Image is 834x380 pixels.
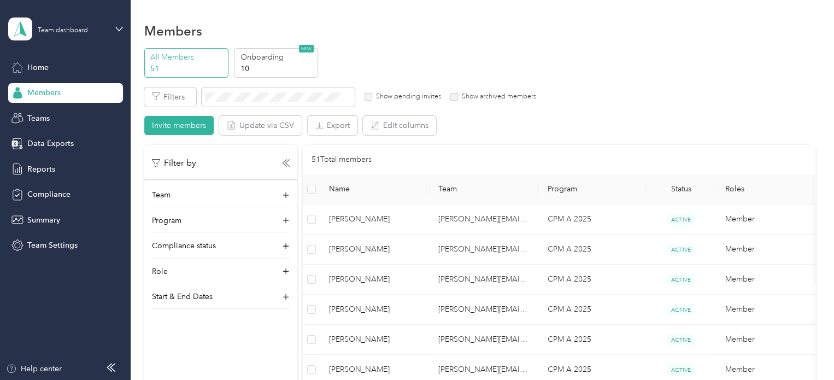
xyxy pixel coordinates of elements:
td: Member [716,265,826,295]
td: amanda.lako@optioncare.com [430,295,539,325]
button: Filters [144,87,196,107]
th: Name [320,174,430,204]
p: 51 [150,63,225,74]
td: CPM A 2025 [539,235,645,265]
span: ACTIVE [667,334,695,346]
p: Compliance status [152,240,216,252]
span: Members [27,87,61,98]
td: Mabel Rubin-Fieler [320,235,430,265]
span: Teams [27,113,50,124]
button: Edit columns [363,116,436,135]
button: Export [308,116,357,135]
p: Filter by [152,156,196,170]
td: amanda.lako@optioncare.com [430,235,539,265]
p: Start & End Dates [152,291,213,302]
p: Program [152,215,181,226]
span: Reports [27,163,55,175]
span: [PERSON_NAME] [329,303,421,315]
td: Member [716,204,826,235]
td: amanda.lako@optioncare.com [430,325,539,355]
td: amanda.lako@optioncare.com [430,204,539,235]
span: Data Exports [27,138,74,149]
span: ACTIVE [667,214,695,225]
div: Team dashboard [38,27,88,34]
p: 10 [240,63,315,74]
label: Show archived members [458,92,536,102]
button: Help center [6,363,62,375]
span: [PERSON_NAME] [329,273,421,285]
span: ACTIVE [667,244,695,255]
p: All Members [150,51,225,63]
span: ACTIVE [667,304,695,315]
th: Program [539,174,645,204]
button: Invite members [144,116,214,135]
span: [PERSON_NAME] [329,213,421,225]
td: Vera Perzan [320,325,430,355]
td: CPM A 2025 [539,325,645,355]
span: NEW [299,45,314,52]
h1: Members [144,25,202,37]
span: [PERSON_NAME] [329,243,421,255]
span: Summary [27,214,60,226]
th: Roles [716,174,826,204]
span: Team Settings [27,239,78,251]
span: [PERSON_NAME] [329,364,421,376]
td: Eileen LaJeunesse [320,295,430,325]
span: Name [329,184,421,194]
span: ACTIVE [667,364,695,376]
td: Member [716,235,826,265]
span: Compliance [27,189,71,200]
td: Aliannie Fabre Perez [320,204,430,235]
p: Onboarding [240,51,315,63]
iframe: Everlance-gr Chat Button Frame [773,319,834,380]
td: CPM A 2025 [539,204,645,235]
td: Member [716,325,826,355]
p: Role [152,266,168,277]
label: Show pending invites [372,92,441,102]
button: Update via CSV [219,116,302,135]
span: ACTIVE [667,274,695,285]
th: Team [430,174,539,204]
td: laura.kirkendall@optioncare.com [430,265,539,295]
p: 51 Total members [312,154,372,166]
th: Status [645,174,716,204]
p: Team [152,189,171,201]
td: CPM A 2025 [539,265,645,295]
td: Member [716,295,826,325]
span: [PERSON_NAME] [329,334,421,346]
span: Home [27,62,49,73]
td: CPM A 2025 [539,295,645,325]
td: Jennifer Ostrander [320,265,430,295]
